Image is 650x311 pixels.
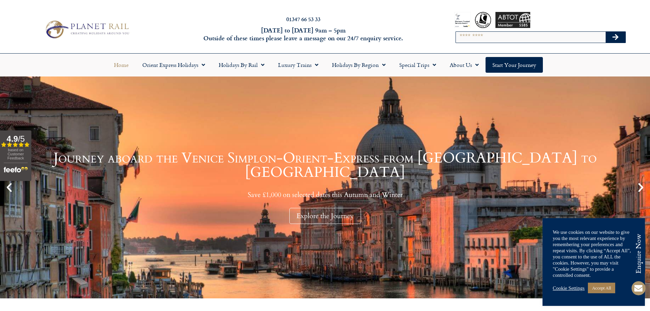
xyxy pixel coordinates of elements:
[17,190,633,199] p: Save £1,000 on selected dates this Autumn and Winter
[635,182,647,193] div: Next slide
[553,229,635,278] div: We use cookies on our website to give you the most relevant experience by remembering your prefer...
[553,285,584,291] a: Cookie Settings
[212,57,271,73] a: Holidays by Rail
[392,57,443,73] a: Special Trips
[286,15,320,23] a: 01347 66 53 33
[588,283,615,293] a: Accept All
[3,182,15,193] div: Previous slide
[606,32,625,43] button: Search
[289,208,361,224] div: Explore the Journey
[325,57,392,73] a: Holidays by Region
[3,57,647,73] nav: Menu
[107,57,135,73] a: Home
[42,18,131,40] img: Planet Rail Train Holidays Logo
[443,57,486,73] a: About Us
[175,26,432,42] h6: [DATE] to [DATE] 9am – 5pm Outside of these times please leave a message on our 24/7 enquiry serv...
[486,57,543,73] a: Start your Journey
[17,151,633,180] h1: Journey aboard the Venice Simplon-Orient-Express from [GEOGRAPHIC_DATA] to [GEOGRAPHIC_DATA]
[271,57,325,73] a: Luxury Trains
[135,57,212,73] a: Orient Express Holidays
